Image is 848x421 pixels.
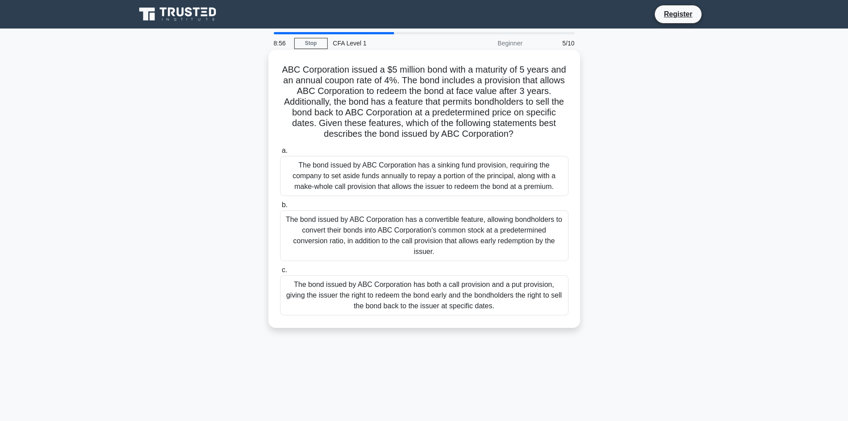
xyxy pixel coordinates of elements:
div: 8:56 [268,34,294,52]
div: Beginner [450,34,528,52]
a: Register [658,8,698,20]
div: The bond issued by ABC Corporation has a convertible feature, allowing bondholders to convert the... [280,210,568,261]
h5: ABC Corporation issued a $5 million bond with a maturity of 5 years and an annual coupon rate of ... [279,64,569,140]
span: a. [282,147,288,154]
a: Stop [294,38,328,49]
span: c. [282,266,287,274]
div: The bond issued by ABC Corporation has a sinking fund provision, requiring the company to set asi... [280,156,568,196]
span: b. [282,201,288,208]
div: The bond issued by ABC Corporation has both a call provision and a put provision, giving the issu... [280,275,568,315]
div: CFA Level 1 [328,34,450,52]
div: 5/10 [528,34,580,52]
